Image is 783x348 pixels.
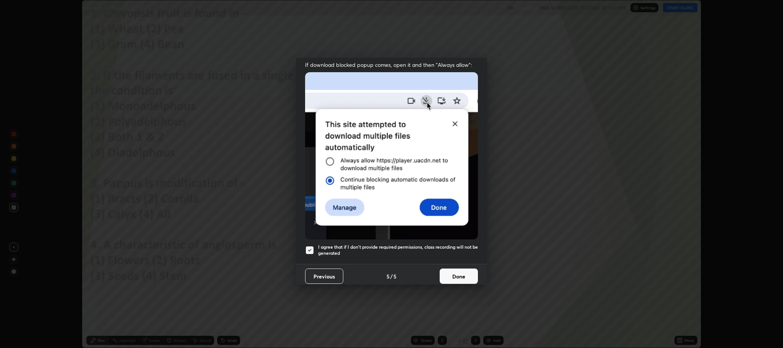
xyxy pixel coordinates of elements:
[440,269,478,284] button: Done
[393,272,396,280] h4: 5
[387,272,390,280] h4: 5
[305,72,478,239] img: downloads-permission-blocked.gif
[305,269,343,284] button: Previous
[318,244,478,256] h5: I agree that if I don't provide required permissions, class recording will not be generated
[390,272,393,280] h4: /
[305,61,478,68] span: If download blocked popup comes, open it and then "Always allow":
